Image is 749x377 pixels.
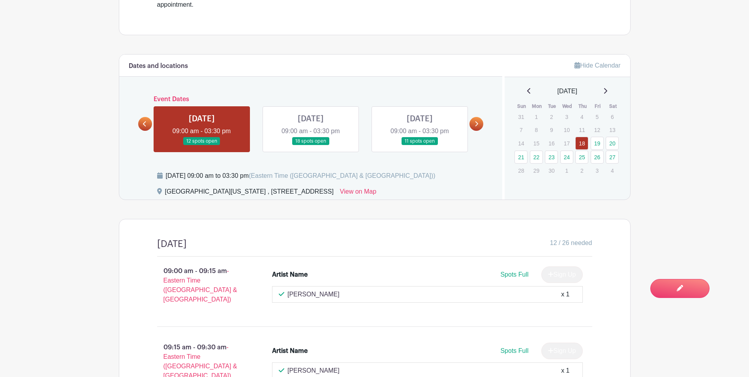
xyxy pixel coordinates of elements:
th: Mon [529,102,545,110]
p: 4 [606,164,619,177]
span: 12 / 26 needed [550,238,592,248]
th: Sun [514,102,529,110]
span: Spots Full [500,347,528,354]
p: 1 [530,111,543,123]
span: [DATE] [558,87,577,96]
a: 19 [591,137,604,150]
p: 9 [545,124,558,136]
div: x 1 [561,290,569,299]
a: View on Map [340,187,376,200]
a: 25 [575,151,588,164]
p: 2 [545,111,558,123]
a: 24 [560,151,573,164]
a: 26 [591,151,604,164]
h6: Dates and locations [129,62,188,70]
p: 4 [575,111,588,123]
p: 09:00 am - 09:15 am [145,263,260,307]
p: 17 [560,137,573,149]
span: - Eastern Time ([GEOGRAPHIC_DATA] & [GEOGRAPHIC_DATA]) [163,268,237,303]
p: 11 [575,124,588,136]
p: 1 [560,164,573,177]
th: Thu [575,102,590,110]
span: (Eastern Time ([GEOGRAPHIC_DATA] & [GEOGRAPHIC_DATA])) [249,172,436,179]
th: Wed [560,102,575,110]
a: 27 [606,151,619,164]
p: 16 [545,137,558,149]
p: 2 [575,164,588,177]
p: 7 [514,124,527,136]
p: 8 [530,124,543,136]
a: Hide Calendar [574,62,620,69]
th: Tue [544,102,560,110]
p: 12 [591,124,604,136]
a: 23 [545,151,558,164]
div: Artist Name [272,270,308,279]
div: Artist Name [272,346,308,356]
p: 30 [545,164,558,177]
p: 31 [514,111,527,123]
p: 3 [591,164,604,177]
p: 13 [606,124,619,136]
a: 18 [575,137,588,150]
span: Spots Full [500,271,528,278]
th: Sat [605,102,621,110]
p: 3 [560,111,573,123]
p: 14 [514,137,527,149]
div: [GEOGRAPHIC_DATA][US_STATE] , [STREET_ADDRESS] [165,187,334,200]
p: [PERSON_NAME] [287,366,340,375]
p: 5 [591,111,604,123]
h4: [DATE] [157,238,187,250]
div: x 1 [561,366,569,375]
div: [DATE] 09:00 am to 03:30 pm [166,171,436,181]
p: 15 [530,137,543,149]
p: 10 [560,124,573,136]
p: 6 [606,111,619,123]
a: 21 [514,151,527,164]
h6: Event Dates [152,96,470,103]
a: 22 [530,151,543,164]
p: 29 [530,164,543,177]
th: Fri [590,102,606,110]
p: 28 [514,164,527,177]
p: [PERSON_NAME] [287,290,340,299]
a: 20 [606,137,619,150]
